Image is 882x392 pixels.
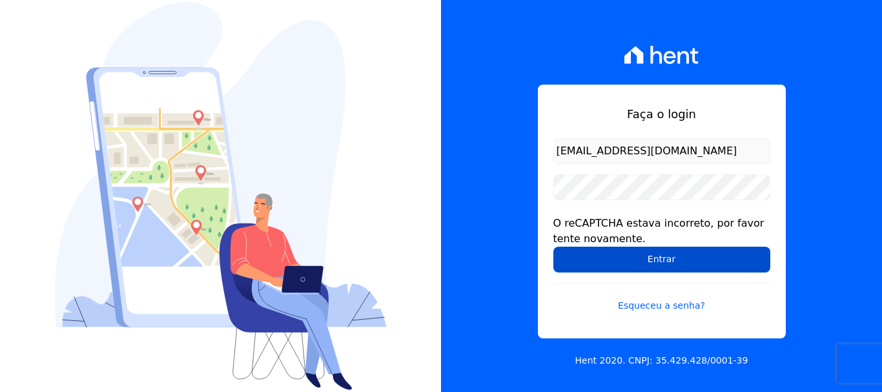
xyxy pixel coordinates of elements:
a: Esqueceu a senha? [553,283,770,313]
input: Email [553,138,770,164]
div: O reCAPTCHA estava incorreto, por favor tente novamente. [553,216,770,247]
p: Hent 2020. CNPJ: 35.429.428/0001-39 [575,354,748,367]
img: Login [55,2,387,390]
h1: Faça o login [553,105,770,123]
input: Entrar [553,247,770,273]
